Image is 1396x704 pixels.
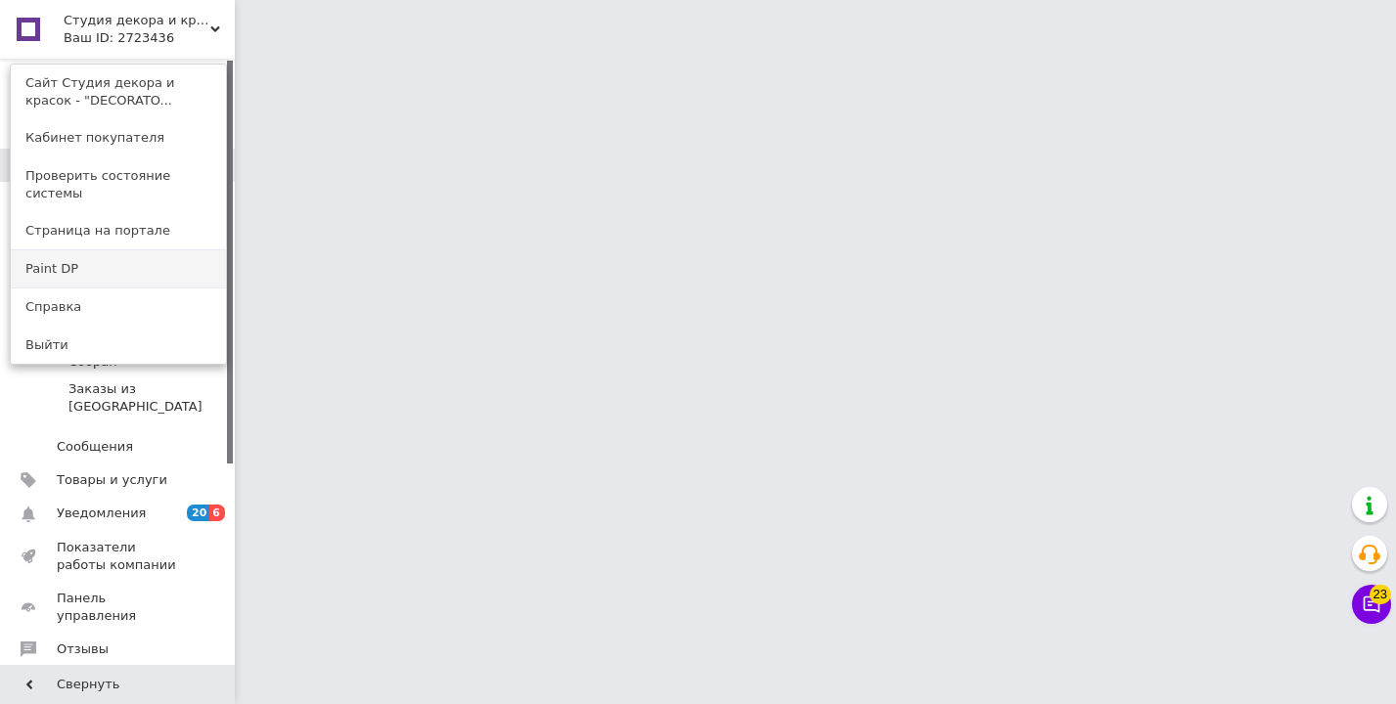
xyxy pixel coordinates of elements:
[64,12,210,29] span: Студия декора и красок - "DECORATOR"
[11,288,226,326] a: Справка
[187,505,209,521] span: 20
[57,590,181,625] span: Панель управления
[11,250,226,287] a: Paint DP
[57,471,167,489] span: Товары и услуги
[64,29,146,47] div: Ваш ID: 2723436
[11,327,226,364] a: Выйти
[1370,585,1391,604] span: 23
[1352,585,1391,624] button: Чат с покупателем23
[11,119,226,156] a: Кабинет покупателя
[57,505,146,522] span: Уведомления
[57,640,109,658] span: Отзывы
[209,505,225,521] span: 6
[11,157,226,212] a: Проверить состояние системы
[57,438,133,456] span: Сообщения
[57,539,181,574] span: Показатели работы компании
[11,212,226,249] a: Страница на портале
[68,380,229,416] span: Заказы из [GEOGRAPHIC_DATA]
[11,65,226,119] a: Сайт Студия декора и красок - "DECORATO...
